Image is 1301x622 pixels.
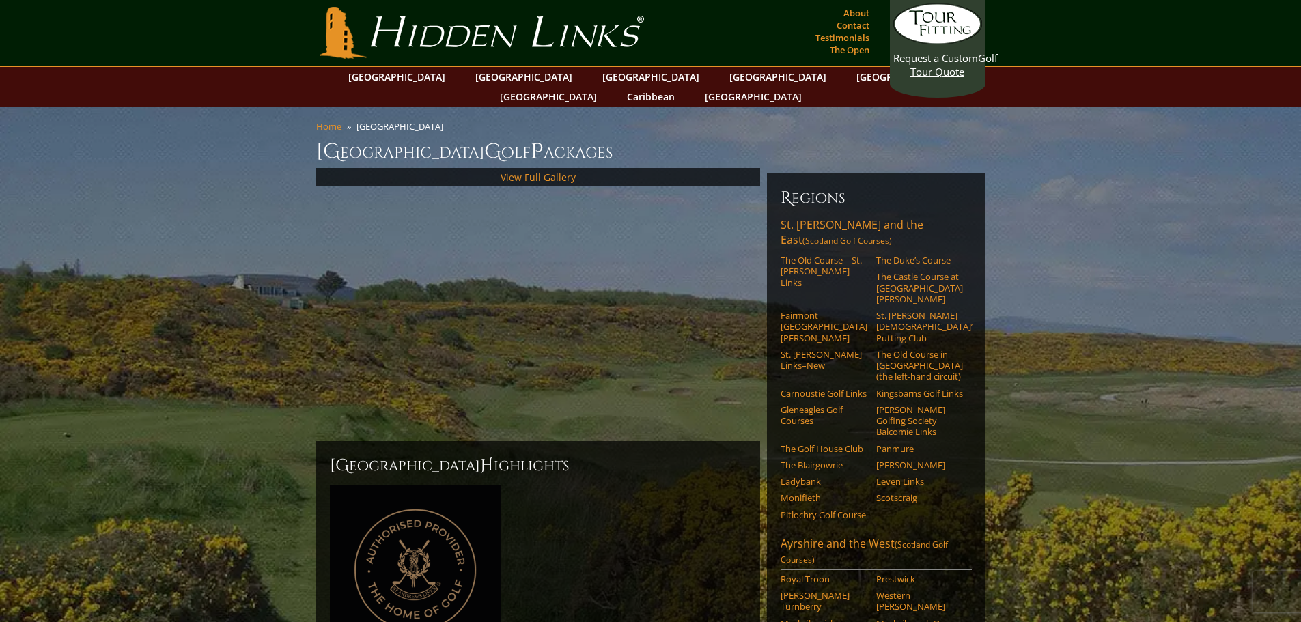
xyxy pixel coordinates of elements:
[876,476,963,487] a: Leven Links
[620,87,682,107] a: Caribbean
[812,28,873,47] a: Testimonials
[781,536,972,570] a: Ayrshire and the West(Scotland Golf Courses)
[781,492,867,503] a: Monifieth
[356,120,449,132] li: [GEOGRAPHIC_DATA]
[893,3,982,79] a: Request a CustomGolf Tour Quote
[876,492,963,503] a: Scotscraig
[330,455,746,477] h2: [GEOGRAPHIC_DATA] ighlights
[893,51,978,65] span: Request a Custom
[781,574,867,584] a: Royal Troon
[876,443,963,454] a: Panmure
[781,476,867,487] a: Ladybank
[723,67,833,87] a: [GEOGRAPHIC_DATA]
[876,349,963,382] a: The Old Course in [GEOGRAPHIC_DATA] (the left-hand circuit)
[781,460,867,470] a: The Blairgowrie
[781,590,867,612] a: [PERSON_NAME] Turnberry
[493,87,604,107] a: [GEOGRAPHIC_DATA]
[876,574,963,584] a: Prestwick
[802,235,892,246] span: (Scotland Golf Courses)
[840,3,873,23] a: About
[781,509,867,520] a: Pitlochry Golf Course
[876,310,963,343] a: St. [PERSON_NAME] [DEMOGRAPHIC_DATA]’ Putting Club
[876,590,963,612] a: Western [PERSON_NAME]
[316,120,341,132] a: Home
[698,87,809,107] a: [GEOGRAPHIC_DATA]
[876,271,963,305] a: The Castle Course at [GEOGRAPHIC_DATA][PERSON_NAME]
[781,255,867,288] a: The Old Course – St. [PERSON_NAME] Links
[876,404,963,438] a: [PERSON_NAME] Golfing Society Balcomie Links
[531,138,544,165] span: P
[596,67,706,87] a: [GEOGRAPHIC_DATA]
[876,388,963,399] a: Kingsbarns Golf Links
[480,455,494,477] span: H
[316,138,985,165] h1: [GEOGRAPHIC_DATA] olf ackages
[833,16,873,35] a: Contact
[876,460,963,470] a: [PERSON_NAME]
[781,310,867,343] a: Fairmont [GEOGRAPHIC_DATA][PERSON_NAME]
[781,443,867,454] a: The Golf House Club
[781,187,972,209] h6: Regions
[341,67,452,87] a: [GEOGRAPHIC_DATA]
[484,138,501,165] span: G
[501,171,576,184] a: View Full Gallery
[850,67,960,87] a: [GEOGRAPHIC_DATA]
[781,349,867,371] a: St. [PERSON_NAME] Links–New
[781,539,948,565] span: (Scotland Golf Courses)
[781,404,867,427] a: Gleneagles Golf Courses
[468,67,579,87] a: [GEOGRAPHIC_DATA]
[876,255,963,266] a: The Duke’s Course
[826,40,873,59] a: The Open
[781,217,972,251] a: St. [PERSON_NAME] and the East(Scotland Golf Courses)
[781,388,867,399] a: Carnoustie Golf Links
